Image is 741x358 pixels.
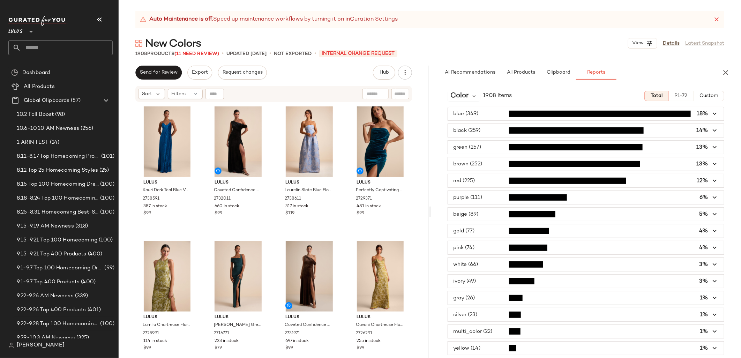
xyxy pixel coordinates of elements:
span: 10.6-10.10 AM Newness [17,125,79,133]
span: (400) [87,250,103,258]
span: 1908 Items [483,92,512,100]
span: Color [450,91,469,101]
span: Hub [379,70,389,75]
span: (400) [80,278,96,286]
span: 9.22-9.26 AM Newness [17,292,74,300]
span: Request changes [222,70,263,75]
span: Clipboard [546,70,570,75]
strong: Auto Maintenance is off. [149,15,213,24]
a: Details [663,40,680,47]
div: Products [135,50,219,58]
span: 481 in stock [357,203,381,210]
img: 2738591_02_front_2025-09-25.jpg [138,106,196,177]
p: updated [DATE] [226,50,267,58]
span: (100) [99,320,114,328]
img: 2732011_02_front_2025-09-23.jpg [209,106,268,177]
span: 223 in stock [215,338,239,344]
button: Export [187,66,212,80]
span: (339) [74,292,88,300]
span: Laurelin Slate Blue Floral Jacquard Pleated Strapless Maxi Dress [285,187,332,194]
span: $99 [215,210,222,217]
span: 8.25-8.31 Homecoming Best-Sellers [17,208,99,216]
img: cfy_white_logo.C9jOOHJF.svg [8,16,68,26]
button: purple (111)6% [448,191,724,204]
img: svg%3e [11,69,18,76]
span: (401) [86,306,101,314]
span: (98) [54,111,65,119]
span: 660 in stock [215,203,239,210]
button: blue (349)18% [448,107,724,120]
span: Lulus [143,180,191,186]
span: 2738611 [285,196,301,202]
img: svg%3e [8,343,14,348]
button: green (257)13% [448,141,724,154]
span: $99 [357,345,364,351]
span: Send for Review [140,70,178,75]
span: 9.15-9.21 Top 100 Homecoming [17,236,97,244]
span: (101) [100,152,114,161]
span: Custom [699,93,718,99]
span: (256) [79,125,93,133]
span: Total [650,93,663,99]
img: 2716771_02_front_2025-09-09.jpg [209,241,268,312]
div: Speed up maintenance workflows by turning it on in [140,15,398,24]
span: 2725991 [143,330,159,337]
span: 697 in stock [285,338,309,344]
span: • [314,50,316,58]
span: Lamila Chartreuse Floral Satin Column Maxi Dress [143,322,190,328]
button: gray (26)1% [448,291,724,305]
span: Global Clipboards [24,97,69,105]
span: All Products [507,70,535,75]
span: (25) [98,166,109,174]
span: (318) [74,222,88,230]
button: gold (77)4% [448,224,724,238]
span: Dashboard [22,69,50,77]
span: 1 ARIN TEST [17,139,48,147]
button: white (66)3% [448,258,724,271]
span: (57) [69,97,81,105]
img: 2738611_02_front_2025-09-23.jpg [280,106,338,177]
span: 114 in stock [143,338,167,344]
span: 2732011 [214,196,231,202]
span: 9.15-9.19 AM Newness [17,222,74,230]
span: 2738591 [143,196,159,202]
span: 387 in stock [143,203,167,210]
span: 8.18-8.24 Top 100 Homecoming Dresses [17,194,99,202]
span: (24) [48,139,60,147]
span: 9.22-9.28 Top 100 Homecoming Dresses [17,320,99,328]
span: AI Recommendations [444,70,495,75]
span: 9.29-10.3 AM Newness [17,334,75,342]
span: Cavani Chartreuse Floral Satin Asymmetrical Maxi Dress [356,322,403,328]
span: All Products [24,83,55,91]
span: (100) [99,208,114,216]
span: 1908 [135,51,147,57]
span: Perfectly Captivating Dark Teal Velvet Strapless Maxi Dress [356,187,403,194]
span: Lulus [215,180,262,186]
span: View [632,40,644,46]
span: INTERNAL CHANGE REQUEST [319,50,397,57]
span: 2726291 [356,330,372,337]
span: Reports [587,70,605,75]
span: Kauri Dark Teal Blue Velvet Pleated Backless Maxi Dress [143,187,190,194]
span: Lulus [285,314,333,321]
button: View [628,38,657,49]
span: (100) [97,236,113,244]
button: black (259)14% [448,124,724,137]
button: ivory (49)3% [448,275,724,288]
span: • [222,50,224,58]
button: pink (74)4% [448,241,724,254]
span: 10.2 Fall Boost [17,111,54,119]
span: 9.22-9.26 Top 400 Products [17,306,86,314]
button: silver (23)1% [448,308,724,321]
span: (99) [103,264,114,272]
button: brown (252)13% [448,157,724,171]
span: $99 [143,345,151,351]
span: Lulus [143,314,191,321]
span: 9.15-9.21 Top 400 Products [17,250,87,258]
button: Request changes [218,66,267,80]
button: Custom [694,91,724,101]
span: 2731971 [285,330,300,337]
span: Coveted Confidence Black Velvet Asymmetrical Maxi Dress [214,187,261,194]
span: 2716771 [214,330,229,337]
span: 317 in stock [285,203,308,210]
